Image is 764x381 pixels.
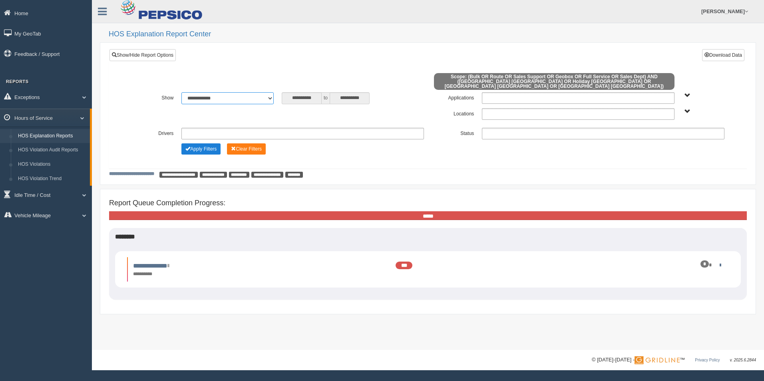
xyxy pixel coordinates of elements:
li: Expand [127,257,729,282]
a: HOS Violations [14,157,90,172]
h4: Report Queue Completion Progress: [109,199,747,207]
a: HOS Explanation Reports [14,129,90,143]
a: Privacy Policy [695,358,720,362]
button: Download Data [702,49,744,61]
label: Applications [428,92,478,102]
button: Change Filter Options [181,143,221,155]
label: Locations [428,108,478,118]
a: HOS Violation Trend [14,172,90,186]
img: Gridline [635,356,680,364]
a: HOS Violation Audit Reports [14,143,90,157]
button: Change Filter Options [227,143,266,155]
span: Scope: (Bulk OR Route OR Sales Support OR Geobox OR Full Service OR Sales Dept) AND ([GEOGRAPHIC_... [434,73,674,90]
label: Show [127,92,177,102]
h2: HOS Explanation Report Center [109,30,756,38]
label: Drivers [127,128,177,137]
span: v. 2025.6.2844 [730,358,756,362]
div: © [DATE]-[DATE] - ™ [592,356,756,364]
span: to [322,92,330,104]
a: Show/Hide Report Options [109,49,176,61]
label: Status [428,128,478,137]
